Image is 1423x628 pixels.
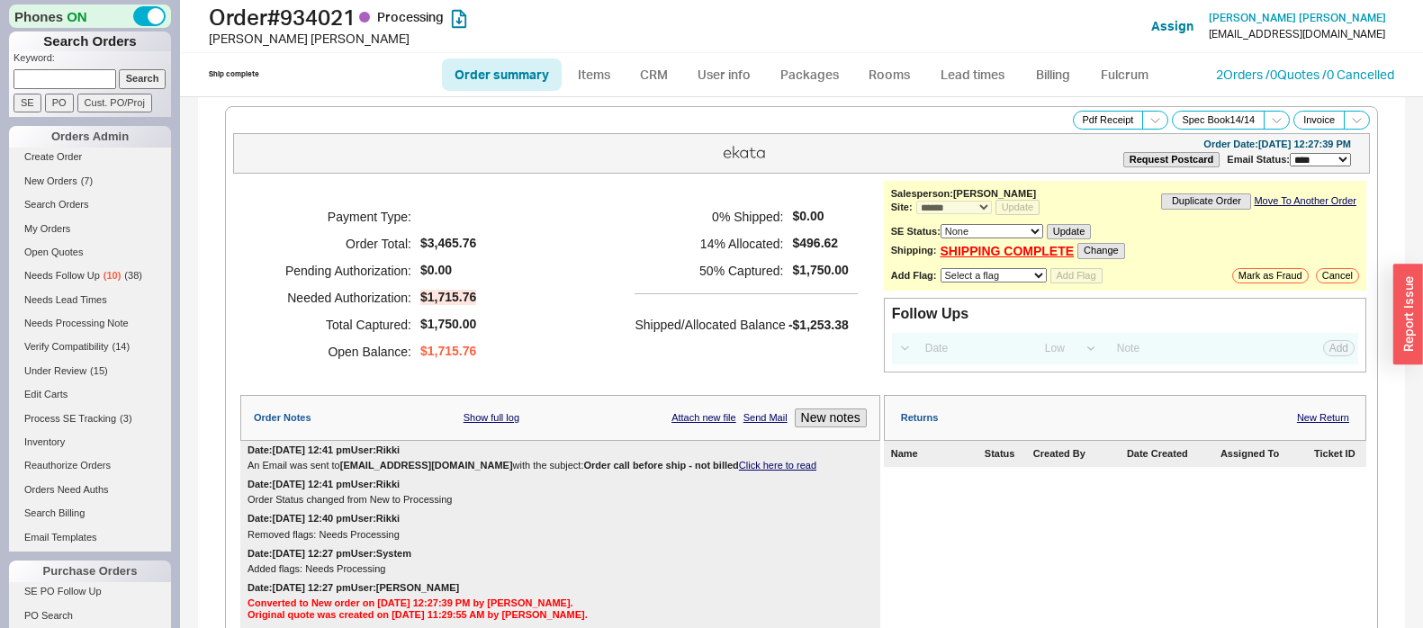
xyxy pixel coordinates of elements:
a: Search Billing [9,504,171,523]
button: Pdf Receipt [1073,111,1144,130]
b: SE Status: [891,226,941,237]
div: Ticket ID [1314,448,1359,460]
span: ( 38 ) [124,270,142,281]
div: Date: [DATE] 12:41 pm User: Rikki [248,479,400,490]
span: Needs Processing Note [24,318,129,328]
span: Invoice [1303,114,1335,126]
div: [PERSON_NAME] [PERSON_NAME] [209,30,716,48]
a: [PERSON_NAME] [PERSON_NAME] [1209,12,1386,24]
h5: Open Balance: [263,338,411,365]
a: Lead times [927,58,1018,91]
h5: 14 % Allocated: [635,230,783,257]
div: Assigned To [1220,448,1310,460]
button: Change [1077,243,1125,258]
div: Order Date: [DATE] 12:27:39 PM [1203,139,1351,150]
b: Site: [891,202,913,212]
span: $1,750.00 [420,317,476,332]
h1: Order # 934021 [209,4,716,30]
a: Show full log [464,412,519,424]
a: Edit Carts [9,385,171,404]
div: Removed flags: Needs Processing [248,529,873,541]
a: Reauthorize Orders [9,456,171,475]
button: Duplicate Order [1161,193,1251,209]
a: Email Templates [9,528,171,547]
a: Packages [768,58,852,91]
div: Status [985,448,1030,460]
a: Order summary [442,58,562,91]
a: Fulcrum [1088,58,1162,91]
span: New Orders [24,175,77,186]
div: An Email was sent to with the subject: [248,460,873,471]
span: ON [67,7,87,26]
div: Date: [DATE] 12:41 pm User: Rikki [248,444,400,456]
div: Date Created [1127,448,1217,460]
span: -$1,253.38 [788,318,849,332]
span: Processing [377,9,444,24]
div: Order Notes [254,412,311,424]
a: Needs Lead Times [9,291,171,310]
span: $1,750.00 [792,263,848,278]
div: Ship complete [209,69,259,79]
span: $1,715.76 [420,344,476,359]
b: Request Postcard [1130,154,1214,165]
span: Spec Book 14 / 14 [1182,114,1255,126]
a: Needs Follow Up(10)(38) [9,266,171,285]
button: Mark as Fraud [1232,268,1309,283]
span: Verify Compatibility [24,341,109,352]
h5: Order Total: [263,230,411,257]
b: [EMAIL_ADDRESS][DOMAIN_NAME] [340,460,513,471]
div: Follow Ups [892,306,968,322]
button: Update [995,200,1040,215]
span: ( 15 ) [90,365,108,376]
span: Process SE Tracking [24,413,116,424]
div: [EMAIL_ADDRESS][DOMAIN_NAME] [1209,28,1385,40]
span: $3,465.76 [420,236,476,251]
div: Date: [DATE] 12:27 pm User: [PERSON_NAME] [248,582,459,594]
button: Assign [1151,17,1193,35]
input: Search [119,69,167,88]
button: Cancel [1316,268,1359,283]
a: Verify Compatibility(14) [9,337,171,356]
span: Needs Follow Up [24,270,100,281]
button: Add [1323,340,1355,356]
span: Email Status: [1227,154,1290,165]
a: Create Order [9,148,171,166]
span: [PERSON_NAME] [PERSON_NAME] [1209,11,1386,24]
span: ( 14 ) [113,341,131,352]
a: Needs Processing Note [9,314,171,333]
div: Phones [9,4,171,28]
button: Request Postcard [1123,152,1220,167]
span: $0.00 [420,263,452,278]
input: Note [1107,336,1229,361]
a: My Orders [9,220,171,238]
b: Salesperson: [PERSON_NAME] [891,188,1036,199]
div: Name [891,448,981,460]
button: Add Flag [1050,268,1103,283]
a: CRM [627,58,680,91]
b: Order call before ship - not billed [583,460,738,471]
span: ( 10 ) [104,270,122,281]
div: Orders Admin [9,126,171,148]
a: SHIPPING COMPLETE [941,244,1075,259]
a: Open Quotes [9,243,171,262]
h5: 50 % Captured: [635,257,783,284]
a: Rooms [856,58,923,91]
a: SE PO Follow Up [9,582,171,601]
a: Search Orders [9,195,171,214]
div: Converted to New order on [DATE] 12:27:39 PM by [PERSON_NAME]. [248,597,873,609]
span: $1,715.76 [420,290,476,305]
a: Attach new file [671,412,736,424]
h5: Pending Authorization: [263,257,411,284]
a: Send Mail [743,412,788,424]
button: Spec Book14/14 [1172,111,1265,130]
div: Returns [901,412,939,424]
a: Items [565,58,624,91]
div: Created By [1033,448,1123,460]
h5: 0 % Shipped: [635,203,783,230]
a: Billing [1022,58,1085,91]
h1: Search Orders [9,31,171,51]
a: New Return [1297,412,1349,424]
span: ( 7 ) [81,175,93,186]
div: Order Status changed from New to Processing [248,494,873,506]
span: Pdf Receipt [1083,114,1134,126]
